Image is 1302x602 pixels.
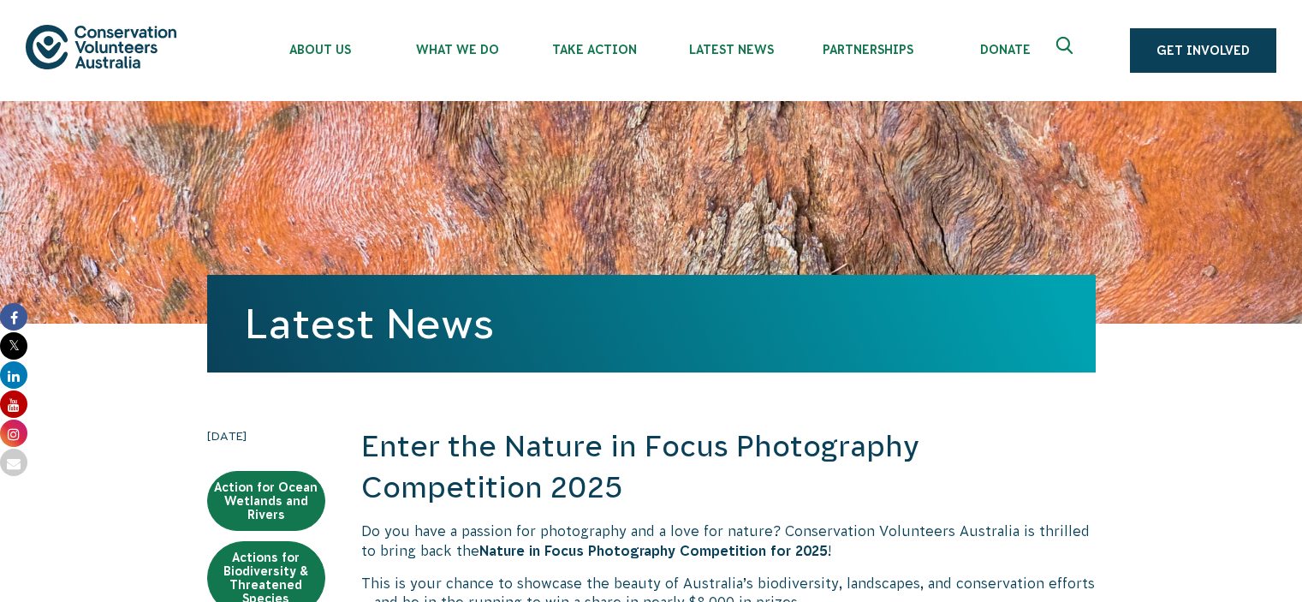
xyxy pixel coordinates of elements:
[389,43,526,57] span: What We Do
[1046,30,1087,71] button: Expand search box Close search box
[361,522,1096,560] p: Do you have a passion for photography and a love for nature? Conservation Volunteers Australia is...
[1056,37,1078,64] span: Expand search box
[26,25,176,69] img: logo.svg
[800,43,936,57] span: Partnerships
[245,301,494,347] a: Latest News
[207,471,325,531] a: Action for Ocean Wetlands and Rivers
[1130,28,1276,73] a: Get Involved
[936,43,1073,57] span: Donate
[526,43,663,57] span: Take Action
[252,43,389,57] span: About Us
[479,543,828,558] strong: Nature in Focus Photography Competition for 2025
[663,43,800,57] span: Latest News
[361,426,1096,508] h2: Enter the Nature in Focus Photography Competition 2025
[207,426,325,445] time: [DATE]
